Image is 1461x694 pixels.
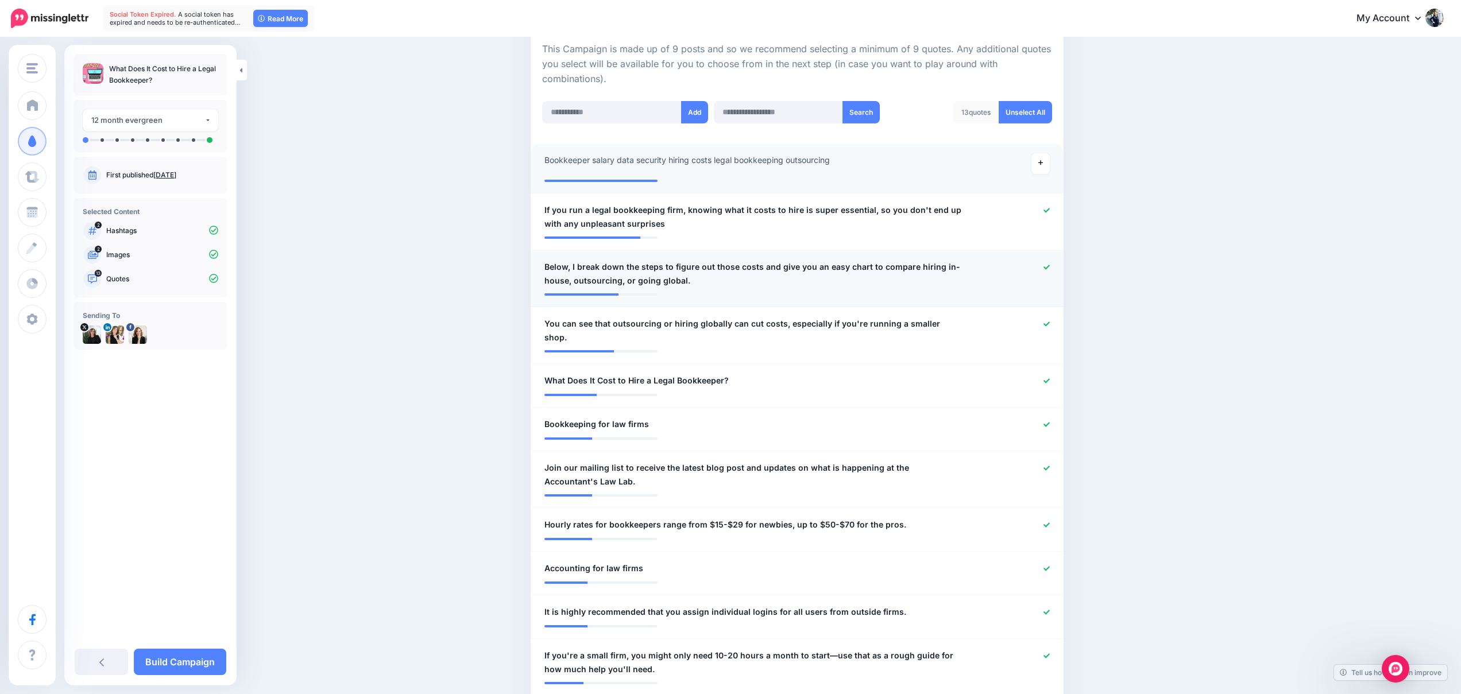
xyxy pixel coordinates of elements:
[544,461,963,488] span: Join our mailing list to receive the latest blog post and updates on what is happening at the Acc...
[83,109,218,131] button: 12 month evergreen
[842,101,880,123] button: Search
[11,9,88,28] img: Missinglettr
[129,325,147,344] img: 325356396_563029482349385_6594150499625394851_n-bsa130042.jpg
[953,101,999,123] div: quotes
[542,42,1052,87] p: This Campaign is made up of 9 posts and so we recommend selecting a minimum of 9 quotes. Any addi...
[110,10,176,18] span: Social Token Expired.
[106,170,218,180] p: First published
[83,63,103,84] img: edee390a30059862ba99e84ca0fb75fa_thumb.jpg
[544,203,963,231] span: If you run a legal bookkeeping firm, knowing what it costs to hire is super essential, so you don...
[83,207,218,216] h4: Selected Content
[544,317,963,344] span: You can see that outsourcing or hiring globally can cut costs, especially if you're running a sma...
[109,63,218,86] p: What Does It Cost to Hire a Legal Bookkeeper?
[26,63,38,73] img: menu.png
[681,101,708,123] button: Add
[1334,665,1447,680] a: Tell us how we can improve
[106,274,218,284] p: Quotes
[544,153,830,167] span: Bookkeeper salary data security hiring costs legal bookkeeping outsourcing
[95,222,102,228] span: 2
[95,246,102,253] span: 2
[544,374,729,387] span: What Does It Cost to Hire a Legal Bookkeeper?
[106,325,124,344] img: 1701893541883-44598.png
[1345,5,1444,33] a: My Account
[110,10,241,26] span: A social token has expired and needs to be re-authenticated…
[106,250,218,260] p: Images
[544,518,906,532] span: Hourly rates for bookkeepers range from $15-$29 for newbies, up to $50-$70 for the pros.
[961,108,969,117] span: 13
[544,605,906,619] span: It is highly recommended that you assign individual logins for all users from outside firms.
[544,417,649,431] span: Bookkeeping for law firms
[106,226,218,236] p: Hashtags
[153,170,176,179] a: [DATE]
[1382,655,1409,683] div: Open Intercom Messenger
[544,561,643,575] span: Accounting for law firms
[91,114,204,127] div: 12 month evergreen
[253,10,308,27] a: Read More
[544,649,963,676] span: If you're a small firm, you might only need 10-20 hours a month to start—use that as a rough guid...
[83,311,218,320] h4: Sending To
[544,260,963,288] span: Below, I break down the steps to figure out those costs and give you an easy chart to compare hir...
[83,325,101,344] img: qTmzClX--41366.jpg
[999,101,1052,123] a: Unselect All
[95,270,102,277] span: 13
